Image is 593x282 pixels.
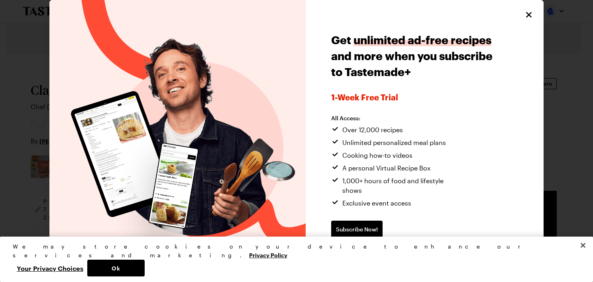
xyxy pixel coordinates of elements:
[331,115,463,122] h2: All Access:
[524,10,534,20] button: Close
[336,225,378,233] span: Subscribe Now!
[13,242,573,260] div: We may store cookies on your device to enhance our services and marketing.
[342,163,430,173] span: A personal Virtual Recipe Box
[13,260,87,276] button: Your Privacy Choices
[249,251,287,258] a: More information about your privacy, opens in a new tab
[353,33,491,46] span: unlimited ad-free recipes
[342,151,412,160] span: Cooking how-to videos
[342,176,463,195] span: 1,000+ hours of food and lifestyle shows
[13,242,573,276] div: Privacy
[342,198,411,208] span: Exclusive event access
[87,260,145,276] button: Ok
[331,32,495,80] h1: Get and more when you subscribe to Tastemade+
[574,237,592,254] button: Close
[331,221,383,238] a: Subscribe Now!
[342,138,446,147] span: Unlimited personalized meal plans
[342,125,403,135] span: Over 12,000 recipes
[331,92,495,102] span: 1-week Free Trial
